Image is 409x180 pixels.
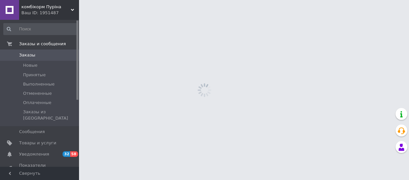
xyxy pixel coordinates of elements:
[23,109,77,121] span: Заказы из [GEOGRAPHIC_DATA]
[21,10,79,16] div: Ваш ID: 1951487
[19,52,35,58] span: Заказы
[19,162,61,174] span: Показатели работы компании
[23,62,38,68] span: Новые
[19,140,56,146] span: Товары и услуги
[23,81,55,87] span: Выполненные
[19,41,66,47] span: Заказы и сообщения
[19,129,45,135] span: Сообщения
[23,100,51,106] span: Оплаченные
[70,151,78,157] span: 58
[23,90,52,96] span: Отмененные
[63,151,70,157] span: 32
[19,151,49,157] span: Уведомления
[23,72,46,78] span: Принятые
[21,4,71,10] span: комбікорм Пуріна
[3,23,77,35] input: Поиск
